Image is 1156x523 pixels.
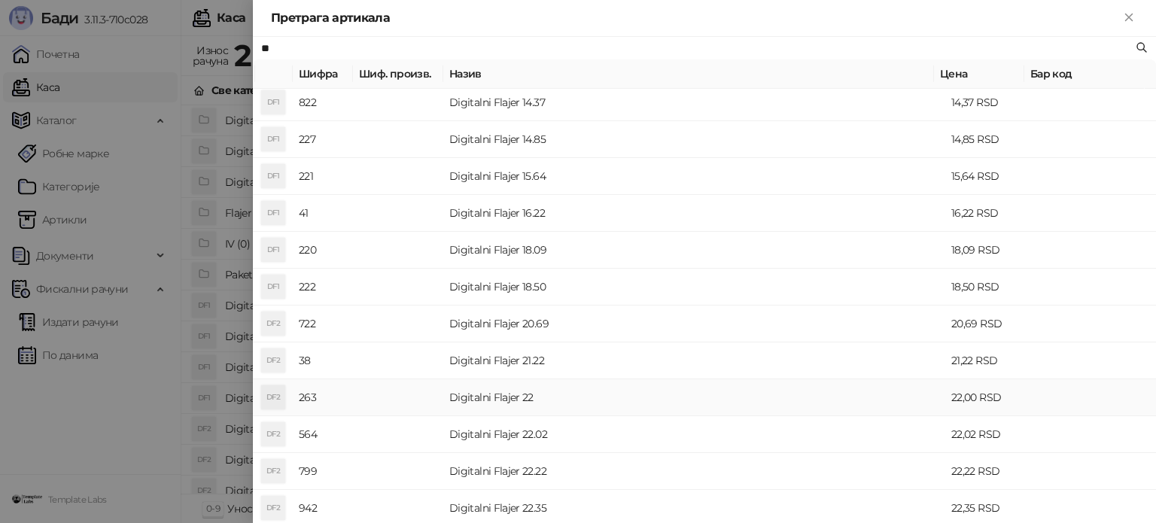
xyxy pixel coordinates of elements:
td: 822 [293,84,353,121]
div: DF1 [261,238,285,262]
td: 722 [293,306,353,342]
td: 220 [293,232,353,269]
td: 14,85 RSD [945,121,1036,158]
div: DF1 [261,201,285,225]
td: Digitalni Flajer 14.85 [443,121,945,158]
td: Digitalni Flajer 16.22 [443,195,945,232]
th: Бар код [1024,59,1145,89]
div: DF2 [261,459,285,483]
td: 221 [293,158,353,195]
td: Digitalni Flajer 21.22 [443,342,945,379]
button: Close [1120,9,1138,27]
th: Назив [443,59,934,89]
div: DF2 [261,312,285,336]
td: 263 [293,379,353,416]
div: DF1 [261,127,285,151]
td: Digitalni Flajer 20.69 [443,306,945,342]
td: 22,22 RSD [945,453,1036,490]
td: 799 [293,453,353,490]
td: Digitalni Flajer 18.50 [443,269,945,306]
td: Digitalni Flajer 22.22 [443,453,945,490]
td: 222 [293,269,353,306]
td: 21,22 RSD [945,342,1036,379]
td: Digitalni Flajer 14.37 [443,84,945,121]
div: DF1 [261,275,285,299]
td: Digitalni Flajer 22 [443,379,945,416]
td: 41 [293,195,353,232]
td: 15,64 RSD [945,158,1036,195]
th: Шифра [293,59,353,89]
td: 14,37 RSD [945,84,1036,121]
td: 20,69 RSD [945,306,1036,342]
td: 38 [293,342,353,379]
td: Digitalni Flajer 15.64 [443,158,945,195]
td: Digitalni Flajer 18.09 [443,232,945,269]
td: 22,02 RSD [945,416,1036,453]
th: Цена [934,59,1024,89]
td: 16,22 RSD [945,195,1036,232]
td: 564 [293,416,353,453]
div: DF2 [261,385,285,409]
div: DF2 [261,422,285,446]
div: DF1 [261,164,285,188]
div: DF1 [261,90,285,114]
td: 22,00 RSD [945,379,1036,416]
div: DF2 [261,496,285,520]
div: DF2 [261,348,285,372]
td: 18,09 RSD [945,232,1036,269]
td: Digitalni Flajer 22.02 [443,416,945,453]
th: Шиф. произв. [353,59,443,89]
div: Претрага артикала [271,9,1120,27]
td: 18,50 RSD [945,269,1036,306]
td: 227 [293,121,353,158]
